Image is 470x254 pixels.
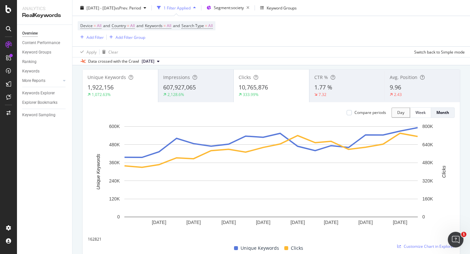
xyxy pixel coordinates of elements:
text: [DATE] [393,220,407,225]
div: Compare periods [354,110,386,115]
button: 1 Filter Applied [154,3,198,13]
text: 0 [422,214,425,219]
a: Keyword Groups [22,49,68,56]
div: Keywords Explorer [22,90,55,97]
text: 120K [109,196,120,201]
div: Apply [86,49,97,55]
button: Apply [78,47,97,57]
div: Keyword Groups [267,5,297,10]
span: 2025 Aug. 4th [142,58,154,64]
div: 2,128.6% [167,92,184,97]
button: [DATE] [139,57,162,65]
span: Device [80,23,93,28]
div: Ranking [22,58,37,65]
div: Content Performance [22,40,60,46]
text: Clicks [441,166,446,178]
span: and [136,23,143,28]
div: Overview [22,30,38,37]
text: 480K [422,160,433,165]
span: 9.96 [390,83,401,91]
text: [DATE] [256,220,270,225]
button: [DATE] - [DATE]vsPrev. Period [78,3,149,13]
button: Switch back to Simple mode [412,47,465,57]
text: [DATE] [358,220,373,225]
span: Clicks [291,244,303,252]
button: Day [391,107,410,118]
div: Analytics [22,5,67,12]
a: Keywords [22,68,68,75]
div: Explorer Bookmarks [22,99,57,106]
div: Keywords [22,68,39,75]
a: Keywords Explorer [22,90,68,97]
div: 7.32 [319,92,326,97]
div: 2 [92,236,95,242]
div: Week [415,110,426,115]
div: 1,072.63% [92,92,111,97]
span: Search Type [181,23,204,28]
text: 640K [422,142,433,147]
text: 320K [422,178,433,183]
span: Customize Chart in Explorer [404,244,455,249]
div: 1 [88,236,90,242]
text: 360K [109,160,120,165]
span: = [127,23,129,28]
span: 1 [461,232,466,237]
button: Keyword Groups [258,3,299,13]
a: Explorer Bookmarks [22,99,68,106]
div: More Reports [22,77,45,84]
a: Keyword Sampling [22,112,68,119]
span: Avg. Position [390,74,417,80]
button: Month [431,107,455,118]
div: 2 [97,236,99,242]
text: 480K [109,142,120,147]
div: 333.99% [243,92,258,97]
a: More Reports [22,77,61,84]
span: Keywords [145,23,163,28]
text: Unique Keywords [96,154,101,190]
div: Add Filter Group [116,34,145,40]
span: All [97,21,102,30]
span: vs Prev. Period [115,5,141,10]
span: 607,927,065 [163,83,196,91]
span: 10,765,876 [239,83,268,91]
text: [DATE] [290,220,305,225]
div: Keyword Sampling [22,112,55,119]
span: Clicks [239,74,251,80]
div: Keyword Groups [22,49,51,56]
text: [DATE] [186,220,201,225]
div: 1 [99,236,102,242]
button: Clear [100,47,118,57]
a: Customize Chart in Explorer [397,244,455,249]
div: 6 [90,236,92,242]
div: Clear [108,49,118,55]
span: and [173,23,180,28]
div: Add Filter [86,34,104,40]
text: [DATE] [152,220,166,225]
span: 1,922,156 [87,83,114,91]
span: All [167,21,171,30]
a: Overview [22,30,68,37]
button: Week [410,107,431,118]
a: Ranking [22,58,68,65]
button: Segment:society [204,3,252,13]
span: and [103,23,110,28]
button: Add Filter Group [107,33,145,41]
span: All [208,21,213,30]
div: Switch back to Simple mode [414,49,465,55]
div: Day [397,110,404,115]
span: Unique Keywords [87,74,126,80]
span: Segment: society [214,5,244,10]
div: 8 [95,236,97,242]
span: Impressions [163,74,190,80]
div: RealKeywords [22,12,67,19]
text: 240K [109,178,120,183]
button: Add Filter [78,33,104,41]
svg: A chart. [88,123,455,236]
div: 1 Filter Applied [164,5,191,10]
span: All [130,21,135,30]
div: Month [436,110,449,115]
text: 0 [117,214,120,219]
span: Unique Keywords [241,244,279,252]
text: 800K [422,124,433,129]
